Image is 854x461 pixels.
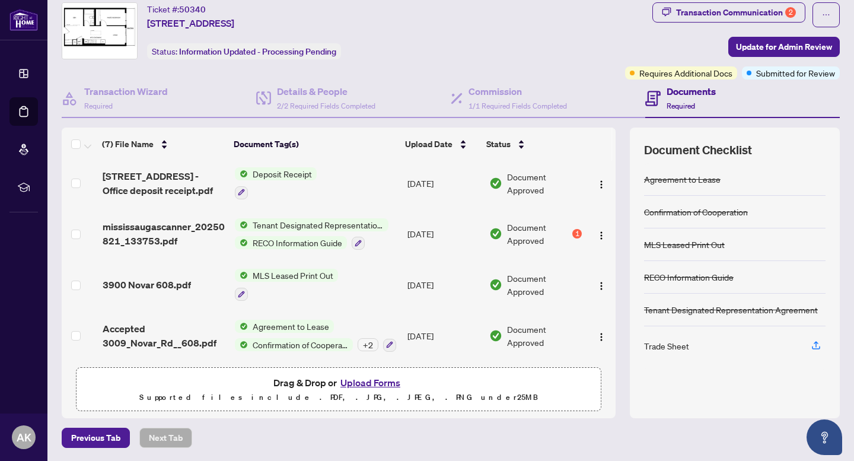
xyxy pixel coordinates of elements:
[400,128,482,161] th: Upload Date
[62,428,130,448] button: Previous Tab
[248,269,338,282] span: MLS Leased Print Out
[248,320,334,333] span: Agreement to Lease
[597,231,606,240] img: Logo
[248,236,347,249] span: RECO Information Guide
[103,169,225,198] span: [STREET_ADDRESS] - Office deposit receipt.pdf
[597,180,606,189] img: Logo
[639,66,732,80] span: Requires Additional Docs
[489,177,502,190] img: Document Status
[403,209,485,260] td: [DATE]
[235,320,248,333] img: Status Icon
[235,167,317,199] button: Status IconDeposit Receipt
[235,320,396,352] button: Status IconAgreement to LeaseStatus IconConfirmation of Cooperation+2
[84,390,594,405] p: Supported files include .PDF, .JPG, .JPEG, .PNG under 25 MB
[403,158,485,209] td: [DATE]
[235,236,248,249] img: Status Icon
[235,269,248,282] img: Status Icon
[102,138,154,151] span: (7) File Name
[235,218,248,231] img: Status Icon
[667,101,695,110] span: Required
[597,281,606,291] img: Logo
[277,84,375,98] h4: Details & People
[71,428,120,447] span: Previous Tab
[822,11,830,19] span: ellipsis
[84,101,113,110] span: Required
[676,3,796,22] div: Transaction Communication
[147,43,341,59] div: Status:
[9,9,38,31] img: logo
[507,170,582,196] span: Document Approved
[597,332,606,342] img: Logo
[489,278,502,291] img: Document Status
[486,138,511,151] span: Status
[277,101,375,110] span: 2/2 Required Fields Completed
[337,375,404,390] button: Upload Forms
[644,205,748,218] div: Confirmation of Cooperation
[652,2,805,23] button: Transaction Communication2
[644,303,818,316] div: Tenant Designated Representation Agreement
[728,37,840,57] button: Update for Admin Review
[507,221,570,247] span: Document Approved
[229,128,400,161] th: Document Tag(s)
[482,128,583,161] th: Status
[489,227,502,240] img: Document Status
[756,66,835,80] span: Submitted for Review
[273,375,404,390] span: Drag & Drop or
[469,101,567,110] span: 1/1 Required Fields Completed
[62,3,137,59] img: IMG-W12333279_1.jpg
[644,142,752,158] span: Document Checklist
[405,138,453,151] span: Upload Date
[179,46,336,57] span: Information Updated - Processing Pending
[77,368,601,412] span: Drag & Drop orUpload FormsSupported files include .PDF, .JPG, .JPEG, .PNG under25MB
[248,218,388,231] span: Tenant Designated Representation Agreement
[644,271,734,284] div: RECO Information Guide
[667,84,716,98] h4: Documents
[489,329,502,342] img: Document Status
[103,220,225,248] span: mississaugascanner_20250821_133753.pdf
[807,419,842,455] button: Open asap
[84,84,168,98] h4: Transaction Wizard
[403,310,485,361] td: [DATE]
[592,174,611,193] button: Logo
[235,269,338,301] button: Status IconMLS Leased Print Out
[785,7,796,18] div: 2
[592,224,611,243] button: Logo
[736,37,832,56] span: Update for Admin Review
[147,16,234,30] span: [STREET_ADDRESS]
[235,218,388,250] button: Status IconTenant Designated Representation AgreementStatus IconRECO Information Guide
[17,429,31,446] span: AK
[572,229,582,239] div: 1
[248,167,317,180] span: Deposit Receipt
[103,322,225,350] span: Accepted 3009_Novar_Rd__608.pdf
[103,278,191,292] span: 3900 Novar 608.pdf
[507,323,582,349] span: Document Approved
[358,338,378,351] div: + 2
[235,338,248,351] img: Status Icon
[248,338,353,351] span: Confirmation of Cooperation
[97,128,229,161] th: (7) File Name
[592,275,611,294] button: Logo
[139,428,192,448] button: Next Tab
[179,4,206,15] span: 50340
[403,259,485,310] td: [DATE]
[147,2,206,16] div: Ticket #:
[592,326,611,345] button: Logo
[507,272,582,298] span: Document Approved
[644,173,721,186] div: Agreement to Lease
[235,167,248,180] img: Status Icon
[469,84,567,98] h4: Commission
[644,238,725,251] div: MLS Leased Print Out
[644,339,689,352] div: Trade Sheet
